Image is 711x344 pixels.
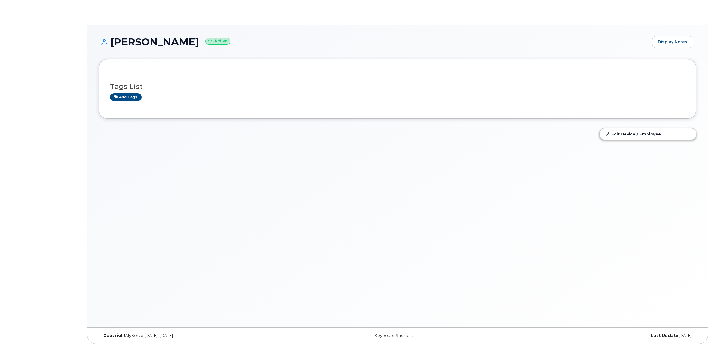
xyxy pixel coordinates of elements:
[99,36,649,47] h1: [PERSON_NAME]
[497,333,696,338] div: [DATE]
[205,38,230,45] small: Active
[651,333,678,338] strong: Last Update
[374,333,415,338] a: Keyboard Shortcuts
[652,36,693,48] a: Display Notes
[103,333,126,338] strong: Copyright
[600,128,696,140] a: Edit Device / Employee
[99,333,298,338] div: MyServe [DATE]–[DATE]
[110,93,142,101] a: Add tags
[110,83,685,90] h3: Tags List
